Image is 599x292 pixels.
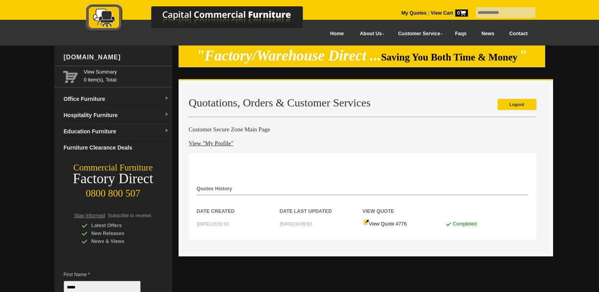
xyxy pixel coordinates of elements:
img: dropdown [164,112,169,117]
span: 0 [455,9,468,17]
div: New Releases [82,229,157,237]
h2: Quotations, Orders & Customer Services [189,97,536,109]
div: Latest Offers [82,222,157,229]
a: About Us [351,25,389,43]
a: View "My Profile" [189,140,234,146]
span: Saving You Both Time & Money [381,52,518,63]
div: Commercial Furniture [54,162,172,173]
a: Capital Commercial Furniture Logo [64,4,341,35]
th: View Quote [363,195,446,215]
a: Education Furnituredropdown [61,123,172,140]
th: Date Last Updated [280,195,363,215]
a: View Quote 4776 [363,221,407,227]
a: News [474,25,502,43]
img: Quote-icon [363,219,369,226]
small: [DATE] 03:31:50 [197,222,229,226]
img: dropdown [164,96,169,101]
a: Customer Service [389,25,447,43]
div: 0800 800 507 [54,184,172,199]
a: View Cart0 [429,10,468,16]
em: "Factory/Warehouse Direct ... [196,47,381,64]
img: dropdown [164,129,169,133]
a: Logout [498,99,536,110]
span: Subscribe to receive: [108,213,152,218]
a: Hospitality Furnituredropdown [61,107,172,123]
a: My Quotes [401,10,427,16]
span: First Name * [64,271,152,279]
a: Furniture Clearance Deals [61,140,172,156]
a: Contact [502,25,535,43]
div: Factory Direct [54,173,172,184]
em: " [519,47,527,64]
span: Completed [453,221,476,227]
div: [DOMAIN_NAME] [61,46,172,69]
span: 0 item(s), Total: [84,68,169,83]
img: Capital Commercial Furniture Logo [64,4,341,33]
strong: View Cart [431,10,468,16]
a: View Summary [84,68,169,76]
th: Date Created [197,195,280,215]
strong: Quotes History [197,186,232,192]
span: Stay Informed [74,213,105,218]
div: News & Views [82,237,157,245]
a: Office Furnituredropdown [61,91,172,107]
h4: Customer Secure Zone Main Page [189,125,536,133]
a: Faqs [448,25,474,43]
small: [DATE] 04:09:53 [280,222,312,226]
